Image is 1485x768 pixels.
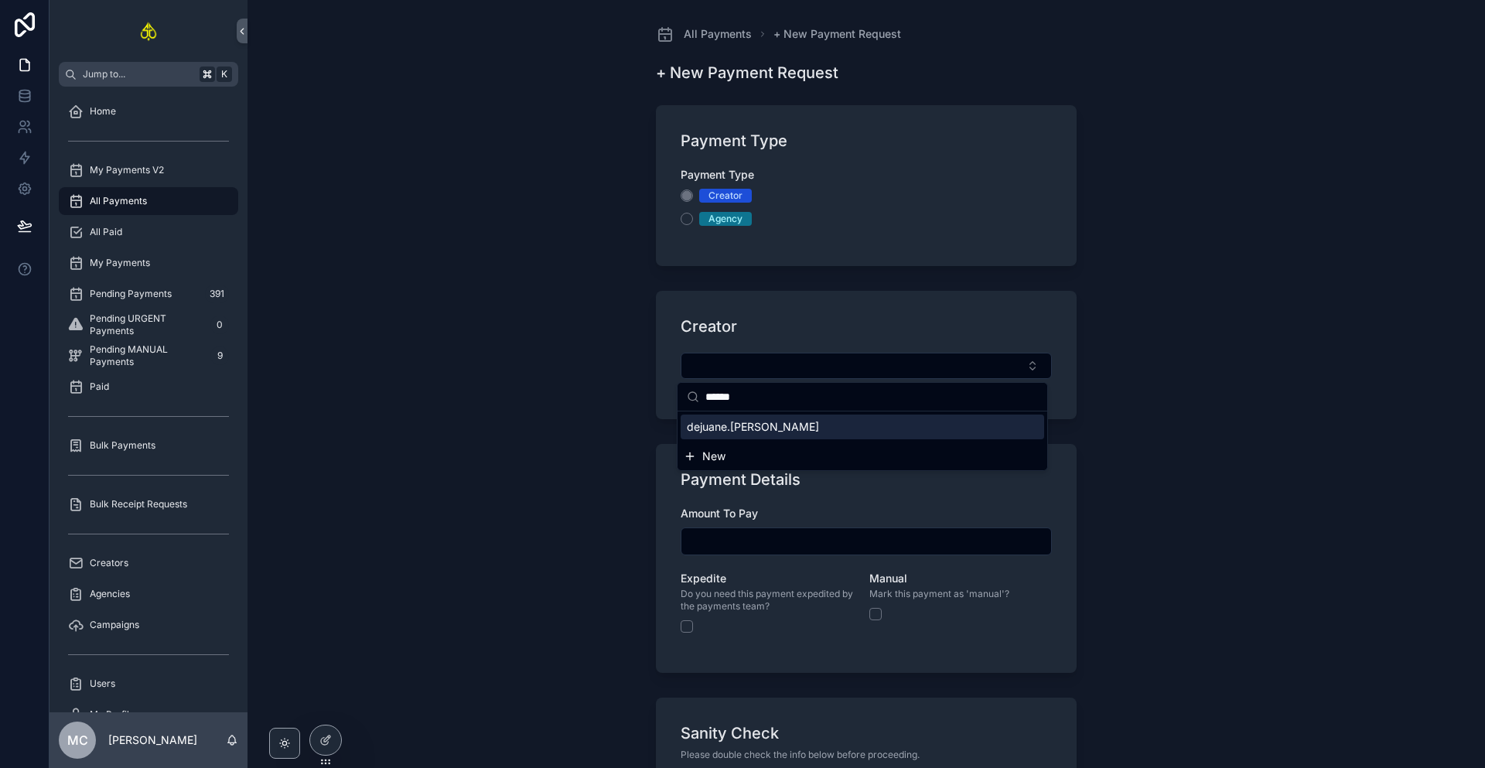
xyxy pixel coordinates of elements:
[59,187,238,215] a: All Payments
[681,722,779,744] h1: Sanity Check
[90,498,187,510] span: Bulk Receipt Requests
[869,572,907,585] span: Manual
[708,212,742,226] div: Agency
[90,381,109,393] span: Paid
[59,342,238,370] a: Pending MANUAL Payments9
[90,619,139,631] span: Campaigns
[59,97,238,125] a: Home
[773,26,901,42] a: + New Payment Request
[139,19,159,43] img: App logo
[684,449,1041,464] button: New
[684,26,752,42] span: All Payments
[59,156,238,184] a: My Payments V2
[90,105,116,118] span: Home
[83,68,193,80] span: Jump to...
[59,670,238,698] a: Users
[90,288,172,300] span: Pending Payments
[869,588,1009,600] span: Mark this payment as 'manual'?
[59,249,238,277] a: My Payments
[702,449,725,464] span: New
[656,62,838,84] h1: + New Payment Request
[90,226,122,238] span: All Paid
[681,588,863,613] span: Do you need this payment expedited by the payments team?
[59,62,238,87] button: Jump to...K
[59,580,238,608] a: Agencies
[90,708,135,721] span: My Profile
[90,439,155,452] span: Bulk Payments
[681,130,787,152] h1: Payment Type
[708,189,742,203] div: Creator
[90,343,204,368] span: Pending MANUAL Payments
[59,549,238,577] a: Creators
[218,68,230,80] span: K
[90,312,204,337] span: Pending URGENT Payments
[687,419,819,435] span: dejuane.[PERSON_NAME]
[681,749,920,761] span: Please double check the info below before proceeding.
[681,572,726,585] span: Expedite
[210,316,229,334] div: 0
[90,195,147,207] span: All Payments
[59,280,238,308] a: Pending Payments391
[49,87,247,712] div: scrollable content
[59,373,238,401] a: Paid
[656,25,752,43] a: All Payments
[59,701,238,729] a: My Profile
[108,732,197,748] p: [PERSON_NAME]
[90,257,150,269] span: My Payments
[90,557,128,569] span: Creators
[210,346,229,365] div: 9
[90,164,164,176] span: My Payments V2
[681,507,758,520] span: Amount To Pay
[681,168,754,181] span: Payment Type
[59,218,238,246] a: All Paid
[59,432,238,459] a: Bulk Payments
[90,678,115,690] span: Users
[59,611,238,639] a: Campaigns
[67,731,88,749] span: MC
[59,311,238,339] a: Pending URGENT Payments0
[678,411,1047,442] div: Suggestions
[681,469,801,490] h1: Payment Details
[205,285,229,303] div: 391
[681,316,737,337] h1: Creator
[681,353,1052,379] button: Select Button
[59,490,238,518] a: Bulk Receipt Requests
[90,588,130,600] span: Agencies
